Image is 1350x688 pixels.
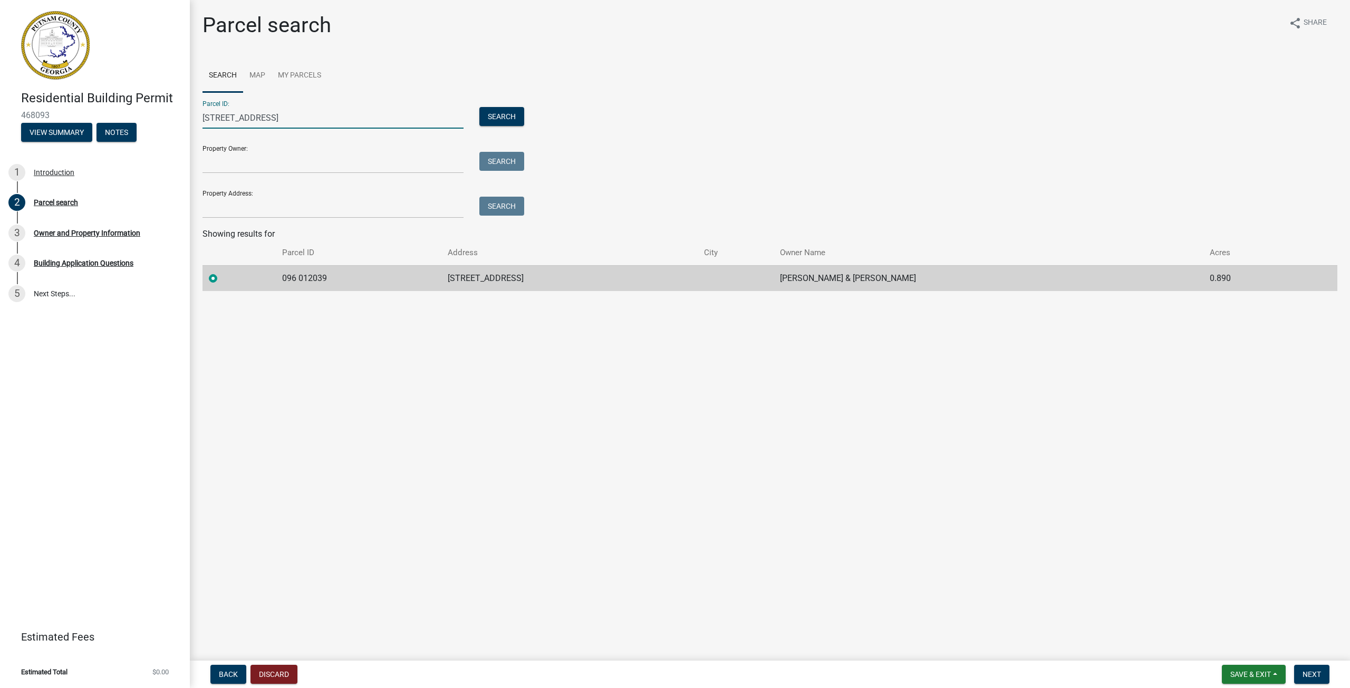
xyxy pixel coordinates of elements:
span: Estimated Total [21,668,67,675]
div: Building Application Questions [34,259,133,267]
div: Parcel search [34,199,78,206]
div: Owner and Property Information [34,229,140,237]
h1: Parcel search [202,13,331,38]
button: Next [1294,665,1329,684]
h4: Residential Building Permit [21,91,181,106]
a: Map [243,59,272,93]
span: Save & Exit [1230,670,1271,679]
span: Share [1304,17,1327,30]
i: share [1289,17,1301,30]
button: Back [210,665,246,684]
button: Discard [250,665,297,684]
button: Search [479,152,524,171]
th: City [698,240,774,265]
div: Showing results for [202,228,1337,240]
a: Search [202,59,243,93]
th: Parcel ID [276,240,442,265]
th: Address [441,240,697,265]
div: 2 [8,194,25,211]
wm-modal-confirm: Notes [97,129,137,137]
td: [STREET_ADDRESS] [441,265,697,291]
wm-modal-confirm: Summary [21,129,92,137]
div: 3 [8,225,25,241]
button: View Summary [21,123,92,142]
a: My Parcels [272,59,327,93]
td: 0.890 [1203,265,1301,291]
div: 5 [8,285,25,302]
button: Save & Exit [1222,665,1286,684]
div: 4 [8,255,25,272]
a: Estimated Fees [8,626,173,647]
th: Acres [1203,240,1301,265]
td: [PERSON_NAME] & [PERSON_NAME] [774,265,1203,291]
span: $0.00 [152,668,169,675]
button: shareShare [1280,13,1335,33]
span: Back [219,670,238,679]
span: 468093 [21,110,169,120]
th: Owner Name [774,240,1203,265]
img: Putnam County, Georgia [21,11,90,80]
div: Introduction [34,169,74,176]
td: 096 012039 [276,265,442,291]
button: Search [479,107,524,126]
span: Next [1303,670,1321,679]
button: Search [479,197,524,216]
button: Notes [97,123,137,142]
div: 1 [8,164,25,181]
